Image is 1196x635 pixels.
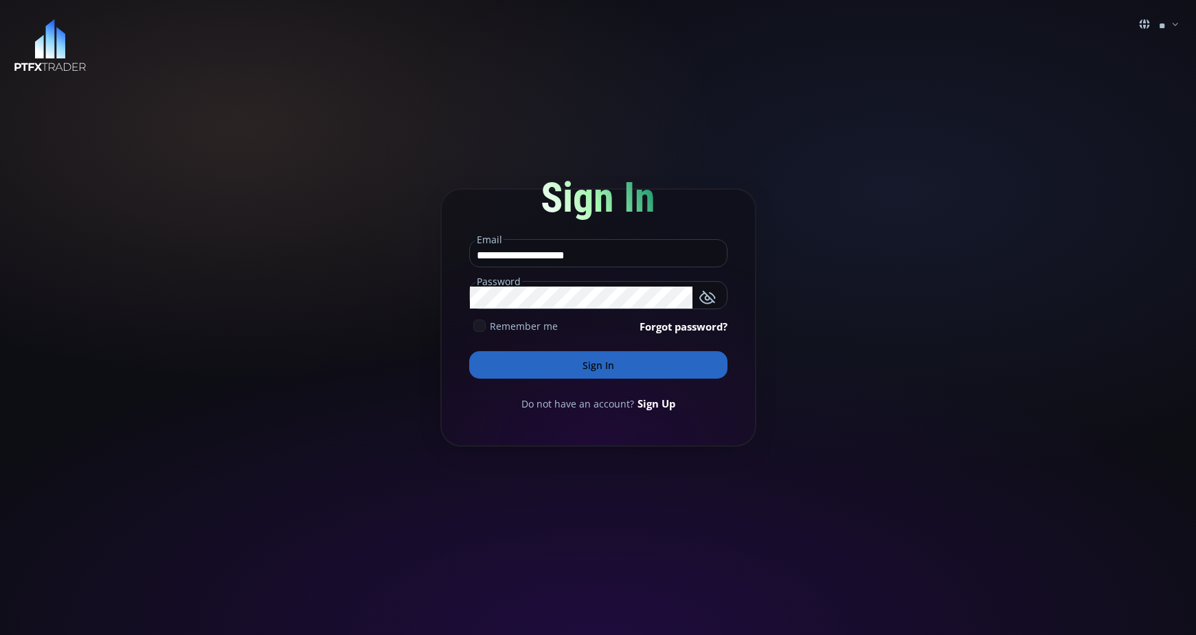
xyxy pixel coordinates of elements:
[638,396,675,411] a: Sign Up
[541,173,655,222] span: Sign In
[469,396,727,411] div: Do not have an account?
[640,319,727,334] a: Forgot password?
[14,19,87,72] img: LOGO
[490,319,558,333] span: Remember me
[469,351,727,379] button: Sign In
